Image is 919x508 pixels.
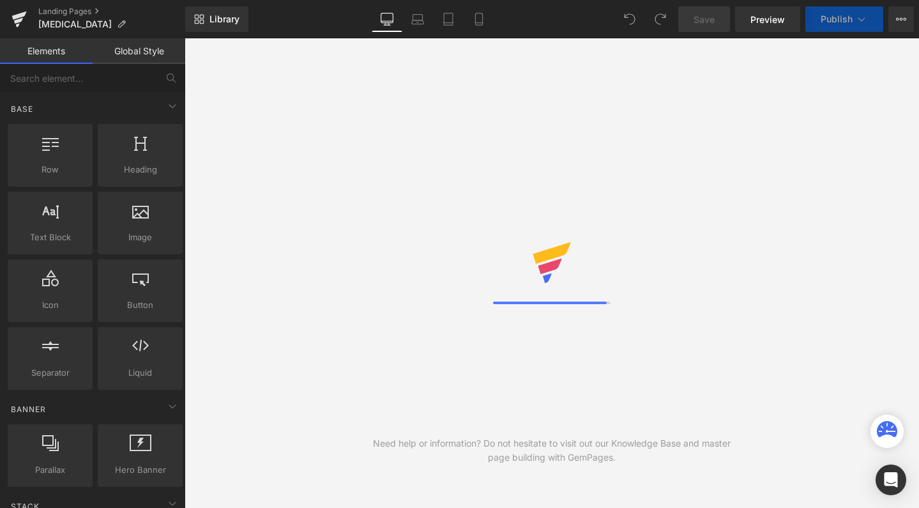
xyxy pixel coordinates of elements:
[102,366,179,380] span: Liquid
[10,403,47,415] span: Banner
[876,465,906,495] div: Open Intercom Messenger
[433,6,464,32] a: Tablet
[648,6,673,32] button: Redo
[10,103,34,115] span: Base
[11,163,89,176] span: Row
[102,231,179,244] span: Image
[888,6,914,32] button: More
[805,6,883,32] button: Publish
[11,298,89,312] span: Icon
[368,436,736,465] div: Need help or information? Do not hesitate to visit out our Knowledge Base and master page buildin...
[464,6,494,32] a: Mobile
[372,6,402,32] a: Desktop
[11,366,89,380] span: Separator
[750,13,785,26] span: Preview
[185,6,248,32] a: New Library
[38,19,112,29] span: [MEDICAL_DATA]
[617,6,642,32] button: Undo
[735,6,800,32] a: Preview
[102,298,179,312] span: Button
[694,13,715,26] span: Save
[102,163,179,176] span: Heading
[209,13,239,25] span: Library
[11,463,89,477] span: Parallax
[821,14,853,24] span: Publish
[93,38,185,64] a: Global Style
[102,463,179,477] span: Hero Banner
[11,231,89,244] span: Text Block
[38,6,185,17] a: Landing Pages
[402,6,433,32] a: Laptop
